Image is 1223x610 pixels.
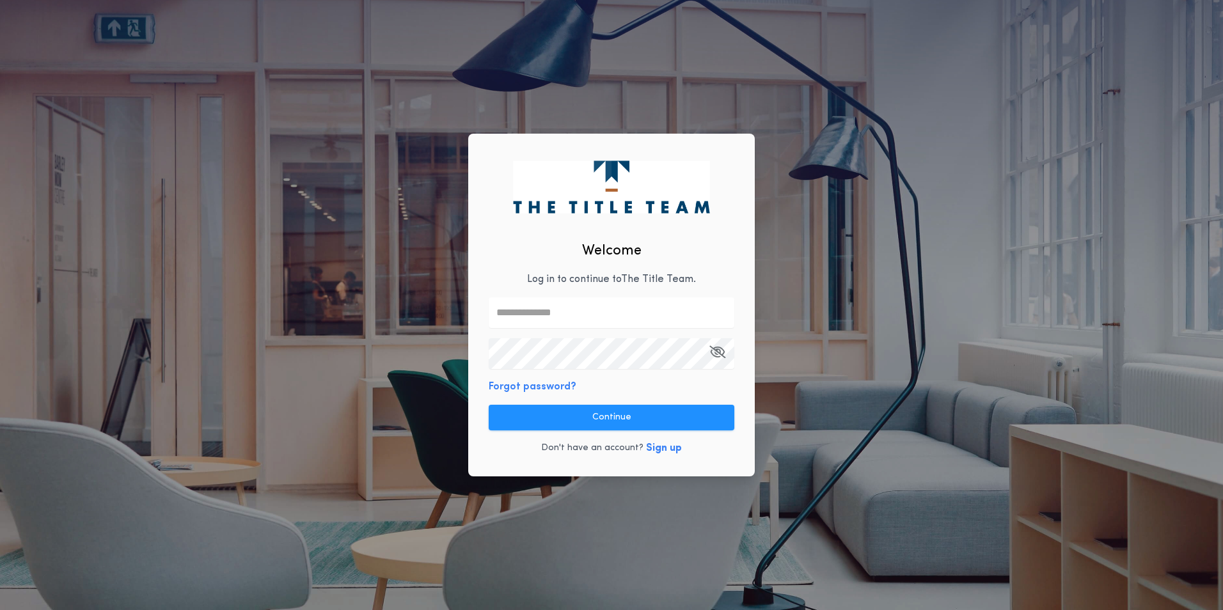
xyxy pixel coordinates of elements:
[527,272,696,287] p: Log in to continue to The Title Team .
[489,379,576,395] button: Forgot password?
[489,405,734,430] button: Continue
[513,160,709,213] img: logo
[541,442,643,455] p: Don't have an account?
[582,240,642,262] h2: Welcome
[646,441,682,456] button: Sign up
